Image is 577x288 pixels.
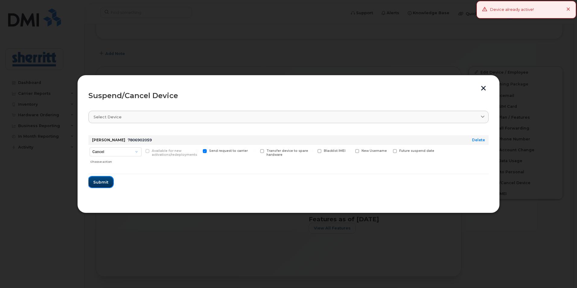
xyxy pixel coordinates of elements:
span: Send request to carrier [209,149,248,153]
span: Transfer device to spare hardware [266,149,308,157]
input: Available for new activations/redeployments [138,149,141,152]
span: Future suspend date [399,149,434,153]
input: Send request to carrier [196,149,199,152]
span: 7806902059 [128,138,152,142]
input: Blacklist IMEI [310,149,313,152]
span: New Username [362,149,387,153]
a: Select device [88,111,489,123]
span: Blacklist IMEI [324,149,346,153]
input: Transfer device to spare hardware [253,149,256,152]
div: Suspend/Cancel Device [88,92,489,99]
button: Submit [88,177,113,187]
span: Submit [93,179,108,185]
span: Available for new activations/redeployments [152,149,197,157]
div: Device already active! [490,7,534,13]
strong: [PERSON_NAME] [92,138,125,142]
span: Select device [94,114,122,120]
input: Future suspend date [386,149,389,152]
input: New Username [348,149,351,152]
a: Delete [472,138,485,142]
div: Choose action [90,157,142,164]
